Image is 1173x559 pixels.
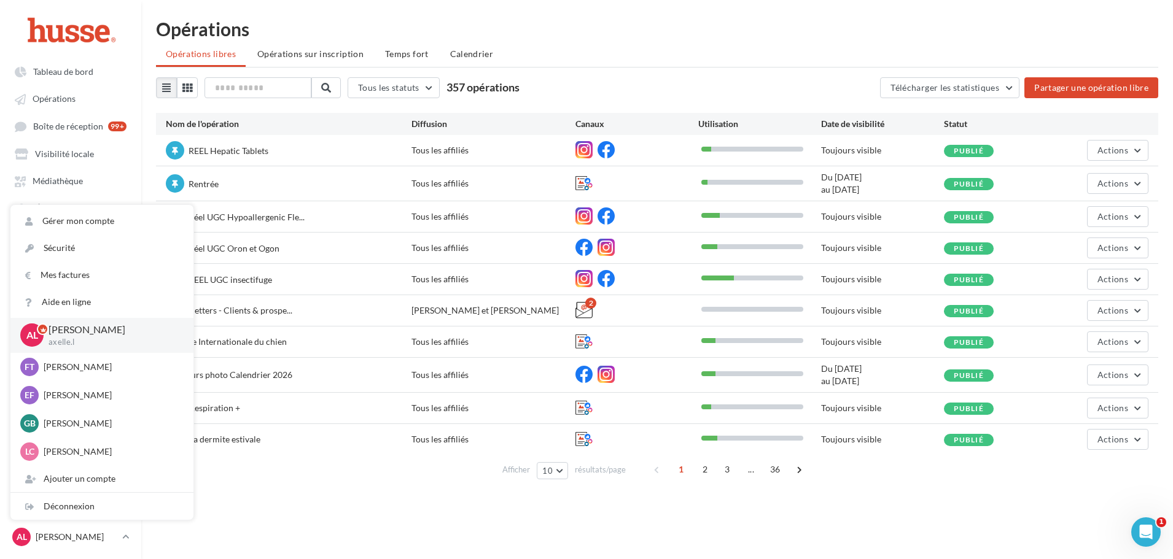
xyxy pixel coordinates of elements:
span: 36 [765,460,785,479]
span: Concours photo Calendrier 2026 [166,369,292,380]
span: ... [741,460,761,479]
iframe: Intercom live chat [1131,517,1161,547]
span: GB [24,417,36,430]
span: Opérations sur inscription [257,48,364,59]
span: Équipe [36,203,62,214]
span: Tous les statuts [358,82,419,93]
div: Ajouter un compte [10,465,193,492]
div: Tous les affiliés [411,369,575,381]
div: Utilisation [698,118,821,130]
span: Boîte de réception [33,121,103,131]
span: Publié [954,337,984,347]
div: Opérations [156,20,1158,38]
span: Actions [1097,145,1128,155]
span: Actions [1097,242,1128,253]
div: Statut [944,118,1067,130]
div: Canaux [575,118,698,130]
div: Tous les affiliés [411,242,575,254]
span: Réel UGC Hypoallergenic Fle... [189,212,305,222]
span: 2 newsletters - Clients & prospe... [166,305,292,315]
span: Publié [954,371,984,380]
span: 3 [717,460,737,479]
span: Publié [954,435,984,444]
span: Afficher [502,464,530,476]
a: Campagnes [7,224,134,246]
div: Du [DATE] au [DATE] [821,171,944,196]
span: Réel UGC Oron et Ogon [189,243,279,253]
span: REEL UGC insectifuge [189,274,272,285]
span: AL [26,328,38,342]
div: 2 [585,298,596,309]
div: Tous les affiliés [411,210,575,223]
a: Visibilité locale [7,142,134,164]
span: POST La dermite estivale [166,434,260,444]
span: Publié [954,306,984,315]
span: Publié [954,146,984,155]
button: Actions [1087,331,1148,352]
span: Visibilité locale [35,148,94,159]
div: Toujours visible [821,242,944,254]
span: Temps fort [385,48,429,59]
p: [PERSON_NAME] [36,531,117,543]
span: Actions [1097,305,1128,315]
span: REEL Hepatic Tablets [189,145,268,156]
p: [PERSON_NAME] [44,389,179,401]
a: Équipe [7,197,134,219]
div: Toujours visible [821,402,944,414]
div: Tous les affiliés [411,273,575,285]
a: Boîte de réception 99+ [7,115,134,137]
div: Toujours visible [821,336,944,348]
button: 10 [537,462,568,479]
a: AL [PERSON_NAME] [10,525,131,549]
div: [PERSON_NAME] et [PERSON_NAME] [411,304,575,317]
div: Toujours visible [821,210,944,223]
button: Actions [1087,364,1148,385]
span: 2 [695,460,715,479]
a: Aide en ligne [10,288,193,315]
a: Tableau de bord [7,60,134,82]
span: POST Respiration + [166,403,240,413]
span: Calendrier [450,48,494,59]
p: [PERSON_NAME] [44,445,179,458]
span: Télécharger les statistiques [890,82,999,93]
span: LC [25,445,34,458]
button: Actions [1087,173,1148,194]
button: Partager une opération libre [1024,77,1158,98]
button: Télécharger les statistiques [880,77,1019,98]
a: Médiathèque [7,169,134,191]
span: EF [25,389,34,401]
span: Actions [1097,336,1128,347]
span: Actions [1097,274,1128,284]
span: AL [17,531,27,543]
span: Journée Internationale du chien [166,336,287,347]
span: Publié [954,179,984,188]
span: Opérations [33,94,76,104]
p: [PERSON_NAME] [44,361,179,373]
span: résultats/page [575,464,626,476]
div: Toujours visible [821,144,944,156]
a: Gérer mon compte [10,207,193,234]
button: Actions [1087,429,1148,450]
span: 357 opérations [446,80,520,94]
div: 99+ [108,121,127,131]
div: Toujours visible [821,304,944,317]
span: Publié [954,404,984,413]
div: Tous les affiliés [411,177,575,190]
div: Diffusion [411,118,575,130]
span: FT [25,361,34,373]
span: Tableau de bord [33,66,93,77]
p: axelle.l [49,337,174,348]
span: Actions [1097,178,1128,188]
button: Actions [1087,398,1148,418]
div: Déconnexion [10,493,193,520]
p: [PERSON_NAME] [44,417,179,430]
span: Publié [954,275,984,284]
span: Actions [1097,369,1128,380]
button: Actions [1087,300,1148,321]
span: Rentrée [189,179,219,189]
a: Mes factures [10,261,193,288]
span: Actions [1097,211,1128,222]
span: 1 [671,460,691,479]
div: Du [DATE] au [DATE] [821,363,944,387]
div: Tous les affiliés [411,336,575,348]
